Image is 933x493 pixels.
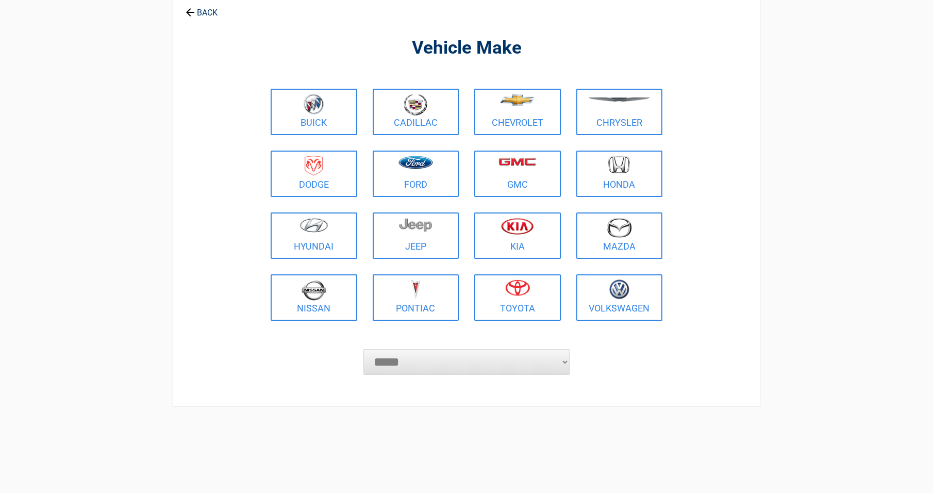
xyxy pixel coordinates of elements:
a: Pontiac [373,274,459,321]
img: pontiac [410,280,421,299]
img: gmc [498,157,536,166]
a: Ford [373,151,459,197]
a: Dodge [271,151,357,197]
a: Toyota [474,274,561,321]
img: jeep [399,218,432,232]
img: kia [501,218,534,235]
a: GMC [474,151,561,197]
a: Buick [271,89,357,135]
img: chrysler [588,97,651,102]
img: volkswagen [609,280,629,300]
img: cadillac [404,94,427,116]
a: Cadillac [373,89,459,135]
a: Hyundai [271,212,357,259]
a: Volkswagen [576,274,663,321]
a: Kia [474,212,561,259]
img: dodge [305,156,323,176]
a: Jeep [373,212,459,259]
a: Chevrolet [474,89,561,135]
img: honda [608,156,630,174]
a: Mazda [576,212,663,259]
img: mazda [606,218,632,238]
img: chevrolet [500,94,535,106]
a: Chrysler [576,89,663,135]
img: ford [398,156,433,169]
img: buick [304,94,324,114]
a: Nissan [271,274,357,321]
img: toyota [505,280,530,296]
img: nissan [302,280,326,301]
h2: Vehicle Make [268,36,665,60]
img: hyundai [299,218,328,233]
a: Honda [576,151,663,197]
